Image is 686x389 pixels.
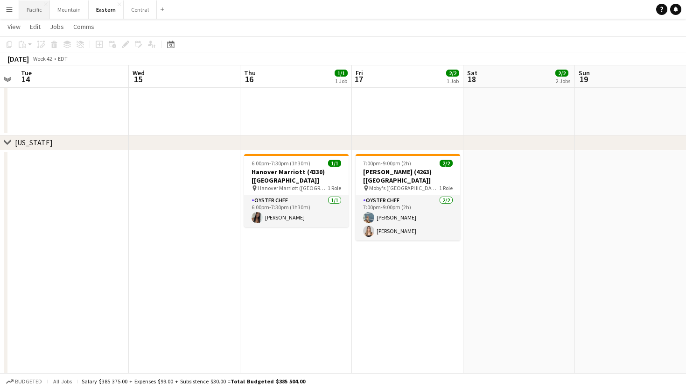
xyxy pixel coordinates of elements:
[7,54,29,64] div: [DATE]
[356,168,460,184] h3: [PERSON_NAME] (4263) [[GEOGRAPHIC_DATA]]
[447,78,459,85] div: 1 Job
[328,184,341,191] span: 1 Role
[467,69,477,77] span: Sat
[335,78,347,85] div: 1 Job
[244,154,349,227] app-job-card: 6:00pm-7:30pm (1h30m)1/1Hanover Marriott (4330) [[GEOGRAPHIC_DATA]] Hanover Marriott ([GEOGRAPHIC...
[50,0,89,19] button: Mountain
[579,69,590,77] span: Sun
[5,376,43,387] button: Budgeted
[20,74,32,85] span: 14
[50,22,64,31] span: Jobs
[131,74,145,85] span: 15
[15,138,53,147] div: [US_STATE]
[555,70,568,77] span: 2/2
[439,184,453,191] span: 1 Role
[577,74,590,85] span: 19
[556,78,570,85] div: 2 Jobs
[356,195,460,240] app-card-role: Oyster Chef2/27:00pm-9:00pm (2h)[PERSON_NAME][PERSON_NAME]
[31,55,54,62] span: Week 42
[82,378,305,385] div: Salary $385 375.00 + Expenses $99.00 + Subsistence $30.00 =
[124,0,157,19] button: Central
[466,74,477,85] span: 18
[328,160,341,167] span: 1/1
[133,69,145,77] span: Wed
[26,21,44,33] a: Edit
[354,74,363,85] span: 17
[30,22,41,31] span: Edit
[70,21,98,33] a: Comms
[335,70,348,77] span: 1/1
[244,195,349,227] app-card-role: Oyster Chef1/16:00pm-7:30pm (1h30m)[PERSON_NAME]
[21,69,32,77] span: Tue
[446,70,459,77] span: 2/2
[231,378,305,385] span: Total Budgeted $385 504.00
[7,22,21,31] span: View
[4,21,24,33] a: View
[244,69,256,77] span: Thu
[73,22,94,31] span: Comms
[15,378,42,385] span: Budgeted
[440,160,453,167] span: 2/2
[58,55,68,62] div: EDT
[258,184,328,191] span: Hanover Marriott ([GEOGRAPHIC_DATA], [GEOGRAPHIC_DATA])
[356,154,460,240] app-job-card: 7:00pm-9:00pm (2h)2/2[PERSON_NAME] (4263) [[GEOGRAPHIC_DATA]] Moby's ([GEOGRAPHIC_DATA], [GEOGRAP...
[243,74,256,85] span: 16
[356,69,363,77] span: Fri
[51,378,74,385] span: All jobs
[46,21,68,33] a: Jobs
[369,184,439,191] span: Moby's ([GEOGRAPHIC_DATA], [GEOGRAPHIC_DATA])
[89,0,124,19] button: Eastern
[363,160,411,167] span: 7:00pm-9:00pm (2h)
[19,0,50,19] button: Pacific
[252,160,310,167] span: 6:00pm-7:30pm (1h30m)
[244,168,349,184] h3: Hanover Marriott (4330) [[GEOGRAPHIC_DATA]]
